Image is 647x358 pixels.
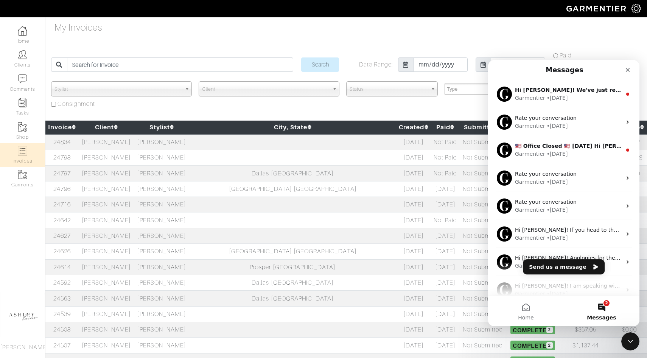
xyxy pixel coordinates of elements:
[460,338,506,353] td: Not Submitted
[431,166,460,181] td: Not Paid
[67,57,293,72] input: Search for Invoice
[54,22,103,33] h4: My Invoices
[58,99,95,108] label: Consignment
[359,60,393,69] label: Date Range:
[53,295,70,302] a: 24563
[396,134,431,150] td: [DATE]
[134,306,189,322] td: [PERSON_NAME]
[134,322,189,338] td: [PERSON_NAME]
[79,212,134,228] td: [PERSON_NAME]
[99,255,128,260] span: Messages
[396,212,431,228] td: [DATE]
[560,322,612,338] td: $357.05
[396,181,431,197] td: [DATE]
[431,306,460,322] td: [DATE]
[9,222,24,237] img: Profile image for Garmentier
[53,342,70,349] a: 24507
[79,228,134,243] td: [PERSON_NAME]
[53,311,70,318] a: 24539
[134,291,189,306] td: [PERSON_NAME]
[79,181,134,197] td: [PERSON_NAME]
[134,259,189,275] td: [PERSON_NAME]
[79,197,134,212] td: [PERSON_NAME]
[510,341,555,350] span: Complete
[460,228,506,243] td: Not Submitted
[301,57,339,72] input: Search
[621,332,639,350] iframe: Intercom live chat
[396,259,431,275] td: [DATE]
[79,134,134,150] td: [PERSON_NAME]
[27,111,89,117] span: Rate your conversation
[9,166,24,181] img: Profile image for Garmentier
[431,275,460,290] td: [DATE]
[59,90,80,98] div: • [DATE]
[76,236,151,266] button: Messages
[431,212,460,228] td: Not Paid
[464,124,502,131] a: Submitted
[18,122,27,132] img: garments-icon-b7da505a4dc4fd61783c78ac3ca0ef83fa9d6f193b1c9dc38574b1d14d53ca28.png
[27,202,57,210] div: Garmentier
[431,244,460,259] td: [DATE]
[35,199,117,214] button: Send us a message
[460,150,506,165] td: Not Submitted
[27,90,57,98] div: Garmentier
[53,217,70,224] a: 24642
[27,174,57,182] div: Garmentier
[59,230,80,238] div: • [DATE]
[460,291,506,306] td: Not Submitted
[396,197,431,212] td: [DATE]
[546,342,553,349] span: 2
[59,174,80,182] div: • [DATE]
[431,150,460,165] td: Not Paid
[189,291,396,306] td: Dallas [GEOGRAPHIC_DATA]
[48,124,76,131] a: Invoice
[510,325,555,334] span: Complete
[560,338,612,353] td: $1,137.44
[79,166,134,181] td: [PERSON_NAME]
[18,98,27,107] img: reminder-icon-8004d30b9f0a5d33ae49ab947aed9ed385cf756f9e5892f1edd6e32f2345188e.png
[396,291,431,306] td: [DATE]
[460,212,506,228] td: Not Submitted
[396,322,431,338] td: [DATE]
[9,194,24,209] img: Profile image for Garmentier
[134,150,189,165] td: [PERSON_NAME]
[189,166,396,181] td: Dallas [GEOGRAPHIC_DATA]
[460,134,506,150] td: Not Submitted
[9,138,24,153] img: Profile image for Garmentier
[396,338,431,353] td: [DATE]
[460,259,506,275] td: Not Submitted
[79,338,134,353] td: [PERSON_NAME]
[18,74,27,84] img: comment-icon-a0a6a9ef722e966f86d9cbdc48e553b5cf19dbc54f86b18d962a5391bc8f6eb6.png
[9,110,24,126] img: Profile image for Garmentier
[79,306,134,322] td: [PERSON_NAME]
[396,275,431,290] td: [DATE]
[79,275,134,290] td: [PERSON_NAME]
[431,228,460,243] td: [DATE]
[53,264,70,271] a: 24614
[560,51,572,60] label: Paid
[53,201,70,208] a: 24716
[134,212,189,228] td: [PERSON_NAME]
[399,124,428,131] a: Created
[18,170,27,179] img: garments-icon-b7da505a4dc4fd61783c78ac3ca0ef83fa9d6f193b1c9dc38574b1d14d53ca28.png
[460,181,506,197] td: Not Submitted
[79,291,134,306] td: [PERSON_NAME]
[134,228,189,243] td: [PERSON_NAME]
[431,338,460,353] td: [DATE]
[431,322,460,338] td: [DATE]
[396,150,431,165] td: [DATE]
[30,255,45,260] span: Home
[350,82,428,97] span: Status
[431,181,460,197] td: [DATE]
[460,197,506,212] td: Not Submitted
[79,150,134,165] td: [PERSON_NAME]
[460,322,506,338] td: Not Submitted
[189,181,396,197] td: [GEOGRAPHIC_DATA] [GEOGRAPHIC_DATA]
[460,275,506,290] td: Not Submitted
